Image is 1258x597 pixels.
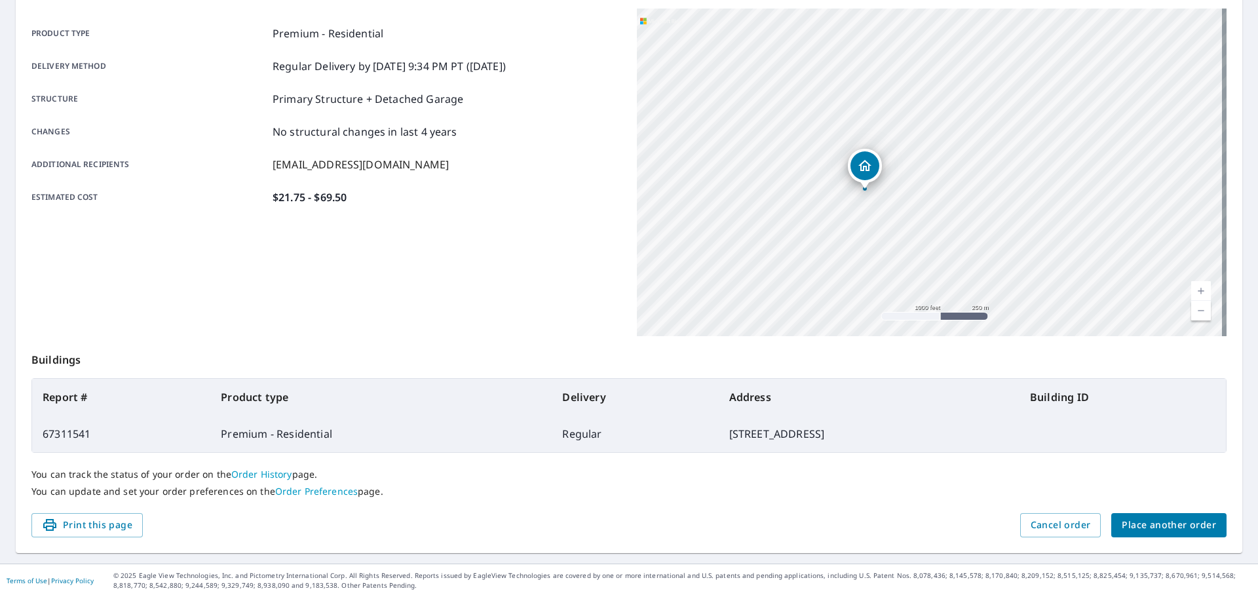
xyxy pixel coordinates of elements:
button: Print this page [31,513,143,537]
p: $21.75 - $69.50 [273,189,347,205]
p: Delivery method [31,58,267,74]
p: Changes [31,124,267,140]
a: Order History [231,468,292,480]
p: | [7,577,94,585]
span: Place another order [1122,517,1216,533]
div: Dropped pin, building 1, Residential property, 20533 Dylan Loop Bend, OR 97702 [848,149,882,189]
a: Current Level 15, Zoom In [1191,281,1211,301]
p: You can track the status of your order on the page. [31,469,1227,480]
button: Place another order [1111,513,1227,537]
th: Address [719,379,1020,415]
a: Order Preferences [275,485,358,497]
th: Report # [32,379,210,415]
button: Cancel order [1020,513,1101,537]
p: Premium - Residential [273,26,383,41]
span: Print this page [42,517,132,533]
td: Premium - Residential [210,415,552,452]
p: Product type [31,26,267,41]
td: Regular [552,415,718,452]
p: © 2025 Eagle View Technologies, Inc. and Pictometry International Corp. All Rights Reserved. Repo... [113,571,1251,590]
p: Additional recipients [31,157,267,172]
a: Privacy Policy [51,576,94,585]
a: Terms of Use [7,576,47,585]
th: Product type [210,379,552,415]
p: Structure [31,91,267,107]
p: You can update and set your order preferences on the page. [31,486,1227,497]
th: Building ID [1020,379,1226,415]
a: Current Level 15, Zoom Out [1191,301,1211,320]
th: Delivery [552,379,718,415]
p: [EMAIL_ADDRESS][DOMAIN_NAME] [273,157,449,172]
td: [STREET_ADDRESS] [719,415,1020,452]
p: Buildings [31,336,1227,378]
p: Primary Structure + Detached Garage [273,91,463,107]
p: Estimated cost [31,189,267,205]
td: 67311541 [32,415,210,452]
p: No structural changes in last 4 years [273,124,457,140]
span: Cancel order [1031,517,1091,533]
p: Regular Delivery by [DATE] 9:34 PM PT ([DATE]) [273,58,506,74]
